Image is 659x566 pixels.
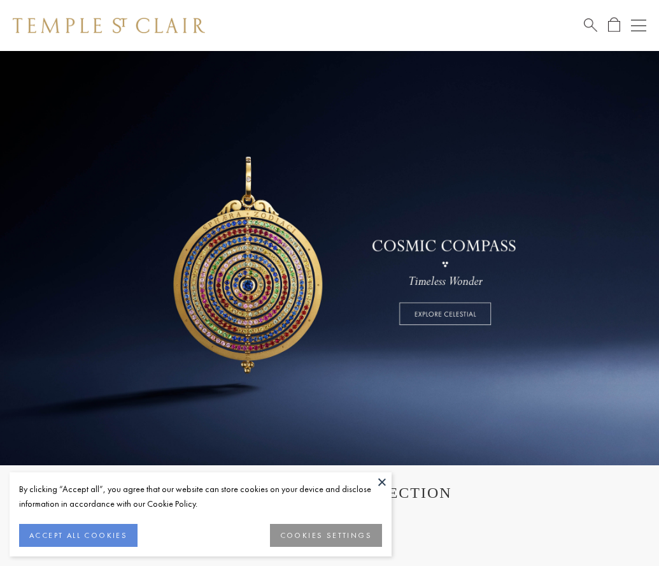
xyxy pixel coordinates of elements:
button: ACCEPT ALL COOKIES [19,524,138,547]
button: COOKIES SETTINGS [270,524,382,547]
a: Open Shopping Bag [608,17,620,33]
img: Temple St. Clair [13,18,205,33]
a: Search [584,17,597,33]
button: Open navigation [631,18,646,33]
div: By clicking “Accept all”, you agree that our website can store cookies on your device and disclos... [19,482,382,511]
